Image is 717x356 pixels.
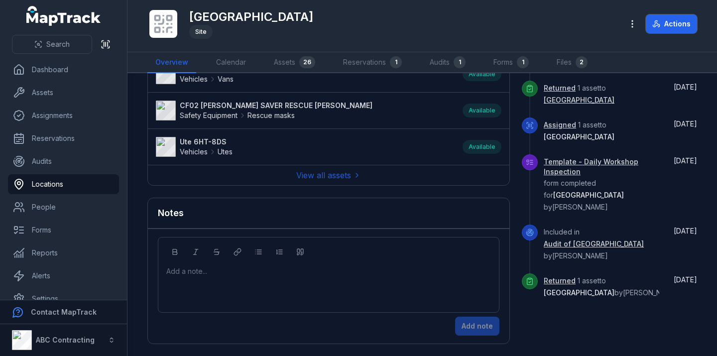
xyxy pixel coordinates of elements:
div: 1 [390,56,402,68]
a: Ute 6HT-8DSVehiclesUtes [156,137,453,157]
h3: Notes [158,206,184,220]
a: Reservations1 [335,52,410,73]
a: Assignments [8,106,119,125]
a: Calendar [208,52,254,73]
span: [GEOGRAPHIC_DATA] [544,288,614,297]
a: Overview [147,52,196,73]
span: [DATE] [674,119,697,128]
a: CF02 [PERSON_NAME] SAVER RESCUE [PERSON_NAME]Safety EquipmentRescue masks [156,101,453,120]
a: Alerts [8,266,119,286]
div: 26 [299,56,315,68]
a: Returned [544,276,576,286]
a: Van 5XR-9BVVehiclesVans [156,64,453,84]
a: Returned [544,83,576,93]
a: Audits [8,151,119,171]
a: Assigned [544,120,576,130]
a: Reservations [8,128,119,148]
a: Audit of [GEOGRAPHIC_DATA] [544,239,644,249]
a: Assets26 [266,52,323,73]
a: Template - Daily Workshop Inspection [544,157,659,177]
button: Search [12,35,92,54]
button: Actions [646,14,697,33]
div: 2 [576,56,588,68]
a: View all assets [296,169,361,181]
span: [GEOGRAPHIC_DATA] [553,191,624,199]
span: 1 asset to [544,120,614,141]
a: MapTrack [26,6,101,26]
div: Available [463,67,501,81]
time: 27/06/2025, 9:52:02 am [674,119,697,128]
strong: Ute 6HT-8DS [180,137,233,147]
span: Vans [218,74,234,84]
a: Audits1 [422,52,474,73]
span: [DATE] [674,156,697,165]
span: Vehicles [180,147,208,157]
span: 1 asset to [544,84,614,104]
time: 06/06/2025, 1:16:41 pm [674,275,697,284]
span: Safety Equipment [180,111,238,120]
a: Forms1 [485,52,537,73]
div: 1 [517,56,529,68]
strong: Contact MapTrack [31,308,97,316]
a: Files2 [549,52,596,73]
a: Dashboard [8,60,119,80]
span: [DATE] [674,83,697,91]
a: Assets [8,83,119,103]
h1: [GEOGRAPHIC_DATA] [189,9,313,25]
span: [GEOGRAPHIC_DATA] [544,132,614,141]
span: 1 asset to by [PERSON_NAME] [544,276,679,297]
strong: CF02 [PERSON_NAME] SAVER RESCUE [PERSON_NAME] [180,101,372,111]
time: 12/06/2025, 2:35:13 pm [674,227,697,235]
a: Settings [8,289,119,309]
time: 27/06/2025, 9:52:36 am [674,83,697,91]
div: 1 [454,56,466,68]
div: Available [463,140,501,154]
div: Available [463,104,501,118]
span: [DATE] [674,227,697,235]
span: Vehicles [180,74,208,84]
span: Utes [218,147,233,157]
div: Site [189,25,213,39]
span: Search [46,39,70,49]
span: Rescue masks [247,111,295,120]
time: 12/06/2025, 2:39:40 pm [674,156,697,165]
a: People [8,197,119,217]
span: form completed for by [PERSON_NAME] [544,157,659,211]
a: Locations [8,174,119,194]
span: Included in by [PERSON_NAME] [544,228,644,260]
a: Forms [8,220,119,240]
strong: ABC Contracting [36,336,95,344]
a: Reports [8,243,119,263]
a: [GEOGRAPHIC_DATA] [544,95,614,105]
span: [DATE] [674,275,697,284]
